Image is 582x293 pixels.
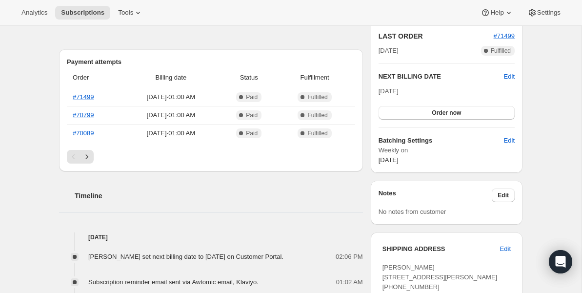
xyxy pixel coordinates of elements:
span: [DATE] [379,156,399,164]
span: 01:02 AM [336,277,363,287]
a: #70089 [73,129,94,137]
h2: Payment attempts [67,57,355,67]
span: Subscription reminder email sent via Awtomic email, Klaviyo. [88,278,259,286]
h3: SHIPPING ADDRESS [382,244,500,254]
nav: Pagination [67,150,355,164]
span: [DATE] [379,46,399,56]
span: Edit [504,136,515,146]
span: [PERSON_NAME] [STREET_ADDRESS][PERSON_NAME] [PHONE_NUMBER] [382,264,498,291]
span: [DATE] · 01:00 AM [124,110,218,120]
button: Analytics [16,6,53,20]
span: Help [490,9,503,17]
button: Next [80,150,94,164]
span: Weekly on [379,146,515,155]
span: Fulfilled [307,93,327,101]
button: Edit [492,188,515,202]
span: Settings [537,9,561,17]
th: Order [67,67,121,88]
button: Subscriptions [55,6,110,20]
h2: Timeline [75,191,363,201]
h6: Batching Settings [379,136,504,146]
span: Order now [432,109,461,117]
button: Settings [522,6,566,20]
span: Paid [246,111,258,119]
span: Billing date [124,73,218,83]
button: #71499 [494,31,515,41]
button: Order now [379,106,515,120]
span: Fulfillment [281,73,349,83]
span: Status [223,73,275,83]
a: #70799 [73,111,94,119]
a: #71499 [73,93,94,101]
button: Edit [494,241,517,257]
span: Fulfilled [307,111,327,119]
button: Edit [504,72,515,82]
span: Analytics [21,9,47,17]
a: #71499 [494,32,515,40]
span: No notes from customer [379,208,446,215]
span: Paid [246,93,258,101]
h4: [DATE] [59,232,363,242]
span: Tools [118,9,133,17]
h3: Notes [379,188,492,202]
span: Edit [500,244,511,254]
span: Fulfilled [307,129,327,137]
button: Help [475,6,519,20]
button: Edit [498,133,521,148]
button: Tools [112,6,149,20]
span: [DATE] [379,87,399,95]
span: Subscriptions [61,9,104,17]
span: Fulfilled [491,47,511,55]
span: [DATE] · 01:00 AM [124,128,218,138]
span: 02:06 PM [336,252,363,262]
span: [DATE] · 01:00 AM [124,92,218,102]
span: Edit [498,191,509,199]
span: [PERSON_NAME] set next billing date to [DATE] on Customer Portal. [88,253,283,260]
div: Open Intercom Messenger [549,250,572,273]
span: Paid [246,129,258,137]
h2: NEXT BILLING DATE [379,72,504,82]
h2: LAST ORDER [379,31,494,41]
